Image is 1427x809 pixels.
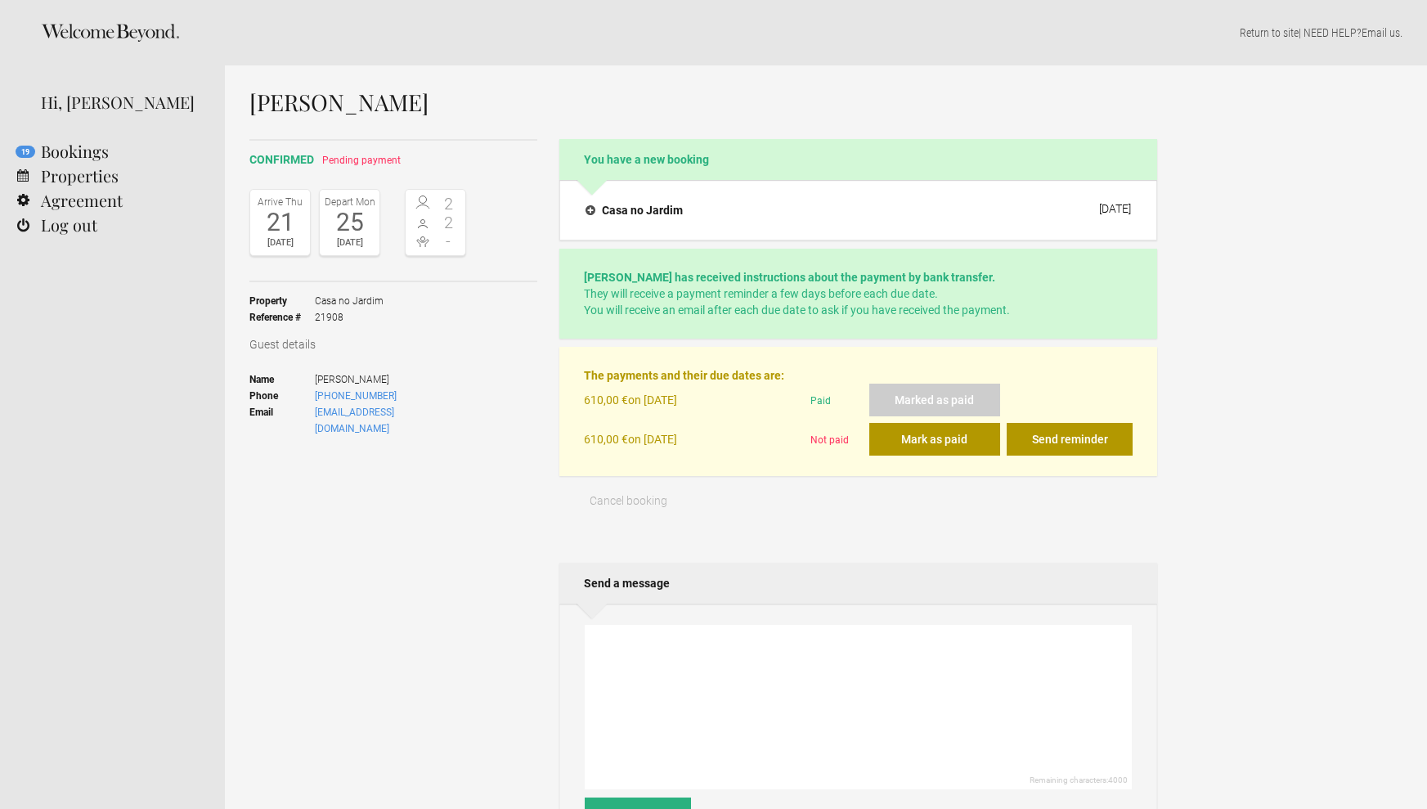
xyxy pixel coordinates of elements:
[315,371,466,388] span: [PERSON_NAME]
[584,369,784,382] strong: The payments and their due dates are:
[584,384,803,423] div: on [DATE]
[584,269,1133,318] p: They will receive a payment reminder a few days before each due date. You will receive an email a...
[572,193,1144,227] button: Casa no Jardim [DATE]
[586,202,683,218] h4: Casa no Jardim
[315,309,384,326] span: 21908
[324,210,375,235] div: 25
[436,233,462,249] span: -
[804,384,869,423] div: Paid
[249,90,1157,115] h1: [PERSON_NAME]
[315,407,394,434] a: [EMAIL_ADDRESS][DOMAIN_NAME]
[559,139,1157,180] h2: You have a new booking
[1099,202,1131,215] div: [DATE]
[254,235,306,251] div: [DATE]
[315,293,384,309] span: Casa no Jardim
[584,423,803,456] div: on [DATE]
[249,25,1402,41] p: | NEED HELP? .
[559,484,698,517] button: Cancel booking
[584,271,995,284] strong: [PERSON_NAME] has received instructions about the payment by bank transfer.
[249,371,315,388] strong: Name
[590,494,667,507] span: Cancel booking
[869,384,1001,416] button: Marked as paid
[254,210,306,235] div: 21
[249,404,315,437] strong: Email
[249,293,315,309] strong: Property
[584,433,628,446] flynt-currency: 610,00 €
[249,336,537,353] h3: Guest details
[322,155,401,166] span: Pending payment
[559,563,1157,604] h2: Send a message
[254,194,306,210] div: Arrive Thu
[324,235,375,251] div: [DATE]
[869,423,1001,456] button: Mark as paid
[249,309,315,326] strong: Reference #
[324,194,375,210] div: Depart Mon
[249,388,315,404] strong: Phone
[584,393,628,407] flynt-currency: 610,00 €
[41,90,200,115] div: Hi, [PERSON_NAME]
[16,146,35,158] flynt-notification-badge: 19
[315,390,397,402] a: [PHONE_NUMBER]
[436,196,462,212] span: 2
[436,214,462,231] span: 2
[1240,26,1299,39] a: Return to site
[804,423,869,456] div: Not paid
[1362,26,1400,39] a: Email us
[1007,423,1133,456] button: Send reminder
[249,151,537,169] h2: confirmed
